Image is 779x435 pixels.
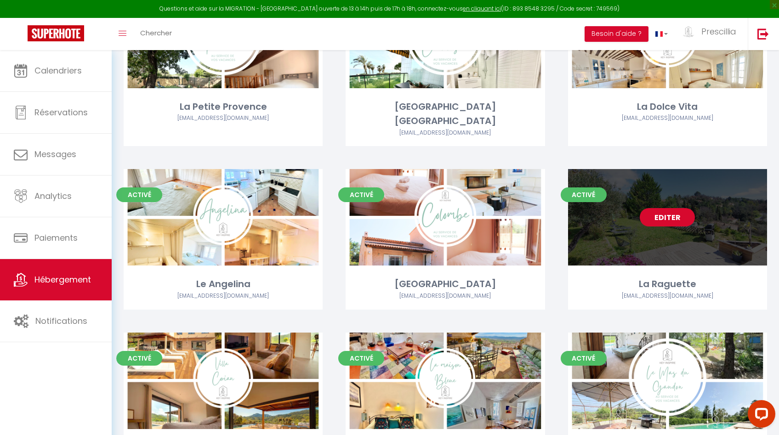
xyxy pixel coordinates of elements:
span: Activé [116,187,162,202]
a: Editer [418,372,473,390]
a: Chercher [133,18,179,50]
span: Activé [561,187,607,202]
a: en cliquant ici [463,5,501,12]
span: Notifications [35,315,87,327]
div: Le Angelina [124,277,323,291]
span: Calendriers [34,65,82,76]
a: Editer [196,372,251,390]
iframe: LiveChat chat widget [740,396,779,435]
span: Activé [338,187,384,202]
a: ... Prescillia [675,18,748,50]
div: Airbnb [346,292,545,300]
div: La Raguette [568,277,767,291]
a: Editer [418,208,473,226]
span: Paiements [34,232,78,243]
span: Activé [338,351,384,366]
a: Editer [196,208,251,226]
span: Analytics [34,190,72,202]
img: ... [682,26,695,37]
div: La Dolce Vita [568,100,767,114]
span: Prescillia [701,26,736,37]
div: Airbnb [568,114,767,123]
div: Airbnb [568,292,767,300]
img: Super Booking [28,25,84,41]
div: Airbnb [346,129,545,137]
a: Editer [640,372,695,390]
img: logout [757,28,769,40]
button: Besoin d'aide ? [585,26,648,42]
span: Messages [34,148,76,160]
div: [GEOGRAPHIC_DATA] [GEOGRAPHIC_DATA] [346,100,545,129]
span: Activé [116,351,162,366]
div: La Petite Provence [124,100,323,114]
span: Réservations [34,107,88,118]
span: Chercher [140,28,172,38]
div: [GEOGRAPHIC_DATA] [346,277,545,291]
div: Airbnb [124,114,323,123]
a: Editer [640,208,695,226]
span: Hébergement [34,274,91,285]
span: Activé [561,351,607,366]
div: Airbnb [124,292,323,300]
